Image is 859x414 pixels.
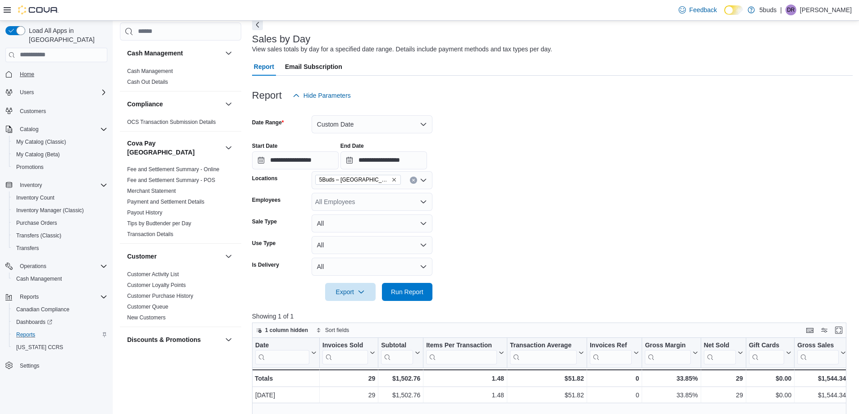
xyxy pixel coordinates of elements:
label: Start Date [252,142,278,150]
button: Custom Date [312,115,432,133]
button: My Catalog (Classic) [9,136,111,148]
span: Promotions [16,164,44,171]
span: 5Buds – [GEOGRAPHIC_DATA] [319,175,390,184]
div: 29 [703,390,743,400]
a: Feedback [675,1,721,19]
span: Catalog [20,126,38,133]
button: Transfers (Classic) [9,229,111,242]
span: Inventory Count [13,192,107,203]
a: Promotions [13,162,47,173]
span: Export [331,283,370,301]
span: Cash Management [13,273,107,284]
span: Reports [20,293,39,300]
button: Date [255,341,317,364]
button: Next [252,19,263,30]
a: Payout History [127,209,162,216]
div: Net Sold [703,341,735,364]
a: OCS Transaction Submission Details [127,119,216,125]
span: Promotions [13,162,107,173]
div: Invoices Ref [590,341,632,350]
a: Canadian Compliance [13,304,73,315]
span: Reports [13,329,107,340]
button: Promotions [9,161,111,173]
span: Transfers [16,245,39,252]
div: 29 [703,373,743,384]
a: Payment and Settlement Details [127,199,204,205]
span: 1 column hidden [265,327,308,334]
div: Gross Sales [797,341,839,364]
span: Reports [16,331,35,338]
div: Invoices Ref [590,341,632,364]
div: Subtotal [381,341,413,364]
div: Subtotal [381,341,413,350]
a: Customers [16,106,50,117]
a: [US_STATE] CCRS [13,342,67,353]
div: $0.00 [749,373,791,384]
span: Users [16,87,107,98]
span: Email Subscription [285,58,342,76]
span: My Catalog (Classic) [16,138,66,146]
button: Cash Management [9,273,111,285]
div: $51.82 [510,373,584,384]
div: Gross Sales [797,341,839,350]
button: Keyboard shortcuts [804,325,815,336]
span: My Catalog (Classic) [13,136,107,147]
a: Inventory Manager (Classic) [13,205,87,216]
button: Reports [2,291,111,303]
div: Gift Cards [749,341,784,350]
span: Hide Parameters [303,91,351,100]
span: Washington CCRS [13,342,107,353]
button: Customers [2,104,111,117]
span: Sort fields [325,327,349,334]
div: Cova Pay [GEOGRAPHIC_DATA] [120,164,241,243]
span: Dashboards [13,317,107,328]
span: Payout History [127,209,162,216]
button: Gift Cards [749,341,791,364]
a: Inventory Count [13,192,58,203]
button: Operations [16,261,50,272]
a: Customer Queue [127,304,168,310]
label: Is Delivery [252,261,279,268]
button: Subtotal [381,341,420,364]
input: Press the down key to open a popover containing a calendar. [252,151,339,169]
span: Operations [20,263,46,270]
div: View sales totals by day for a specified date range. Details include payment methods and tax type... [252,45,552,54]
a: New Customers [127,314,165,321]
button: Inventory Count [9,191,111,204]
span: [US_STATE] CCRS [16,344,63,351]
span: Customers [20,108,46,115]
button: Reports [16,291,42,302]
button: Inventory Manager (Classic) [9,204,111,217]
div: Compliance [120,117,241,131]
span: Feedback [689,5,717,14]
button: Sort fields [312,325,353,336]
a: Reports [13,329,39,340]
span: Operations [16,261,107,272]
label: Date Range [252,119,284,126]
button: Clear input [410,177,417,184]
span: Purchase Orders [16,219,57,227]
button: Cova Pay [GEOGRAPHIC_DATA] [127,139,221,157]
a: Cash Out Details [127,79,168,85]
button: Users [2,86,111,99]
div: $51.82 [510,390,584,400]
span: Transfers (Classic) [16,232,61,239]
a: Fee and Settlement Summary - POS [127,177,215,183]
div: Items Per Transaction [426,341,497,350]
button: Discounts & Promotions [223,334,234,345]
button: Net Sold [703,341,743,364]
span: Fee and Settlement Summary - POS [127,177,215,184]
span: Canadian Compliance [16,306,69,313]
span: Inventory Manager (Classic) [13,205,107,216]
a: Customer Loyalty Points [127,282,186,288]
a: Purchase Orders [13,218,61,228]
button: Hide Parameters [289,86,354,105]
div: Net Sold [703,341,735,350]
p: Showing 1 of 1 [252,312,853,321]
span: Transaction Details [127,231,173,238]
h3: Cash Management [127,49,183,58]
button: Home [2,68,111,81]
button: All [312,258,432,276]
button: Invoices Ref [590,341,639,364]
